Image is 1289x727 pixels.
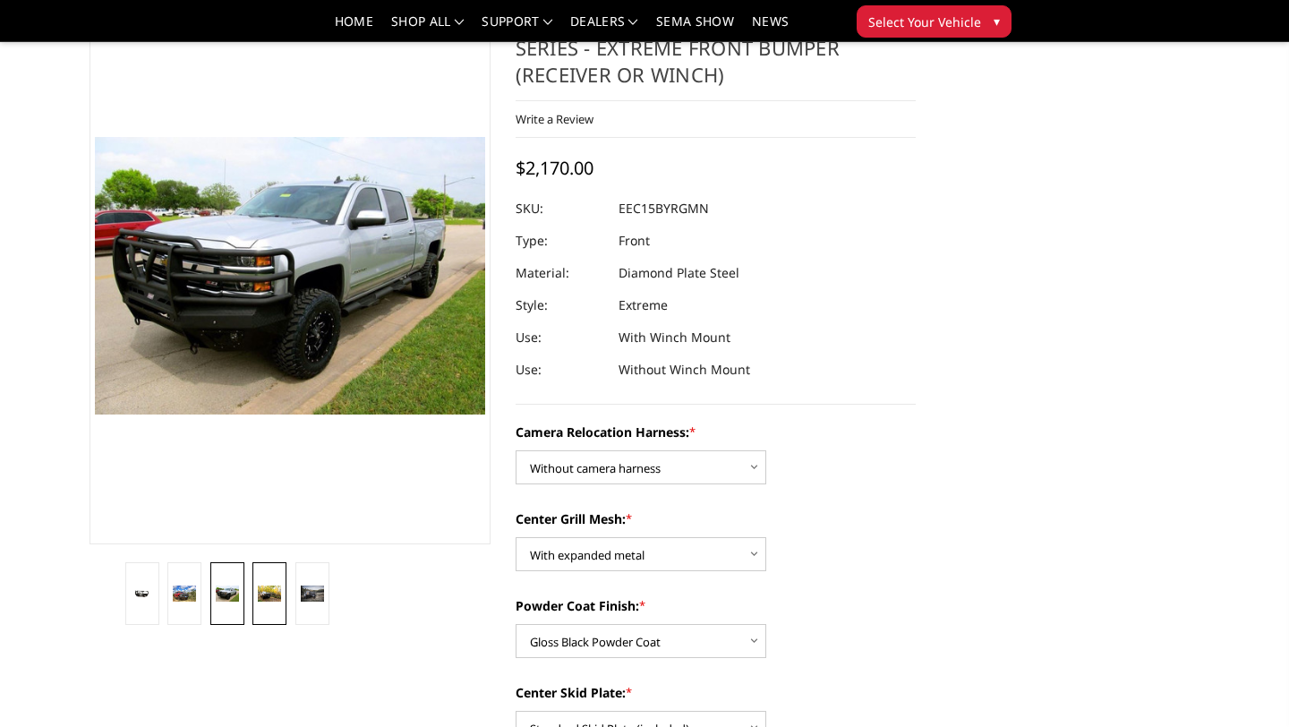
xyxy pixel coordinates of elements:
[516,354,605,386] dt: Use:
[335,15,373,41] a: Home
[857,5,1012,38] button: Select Your Vehicle
[570,15,638,41] a: Dealers
[656,15,734,41] a: SEMA Show
[516,257,605,289] dt: Material:
[516,156,593,180] span: $2,170.00
[619,289,668,321] dd: Extreme
[516,225,605,257] dt: Type:
[619,192,709,225] dd: EEC15BYRGMN
[516,192,605,225] dt: SKU:
[516,7,917,101] h1: [DATE]-[DATE] Chevrolet 2500-3500 - T2 Series - Extreme Front Bumper (receiver or winch)
[391,15,464,41] a: shop all
[619,354,750,386] dd: Without Winch Mount
[216,586,239,602] img: 2015-2019 Chevrolet 2500-3500 - T2 Series - Extreme Front Bumper (receiver or winch)
[482,15,552,41] a: Support
[90,7,491,544] a: 2015-2019 Chevrolet 2500-3500 - T2 Series - Extreme Front Bumper (receiver or winch)
[301,586,324,601] img: 2015-2019 Chevrolet 2500-3500 - T2 Series - Extreme Front Bumper (receiver or winch)
[994,12,1000,30] span: ▾
[516,423,917,441] label: Camera Relocation Harness:
[173,586,196,601] img: 2015-2019 Chevrolet 2500-3500 - T2 Series - Extreme Front Bumper (receiver or winch)
[868,13,981,31] span: Select Your Vehicle
[516,509,917,528] label: Center Grill Mesh:
[516,321,605,354] dt: Use:
[258,586,281,601] img: 2015-2019 Chevrolet 2500-3500 - T2 Series - Extreme Front Bumper (receiver or winch)
[516,111,593,127] a: Write a Review
[516,596,917,615] label: Powder Coat Finish:
[131,587,154,599] img: 2015-2019 Chevrolet 2500-3500 - T2 Series - Extreme Front Bumper (receiver or winch)
[619,225,650,257] dd: Front
[619,321,730,354] dd: With Winch Mount
[619,257,739,289] dd: Diamond Plate Steel
[516,683,917,702] label: Center Skid Plate:
[752,15,789,41] a: News
[516,289,605,321] dt: Style:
